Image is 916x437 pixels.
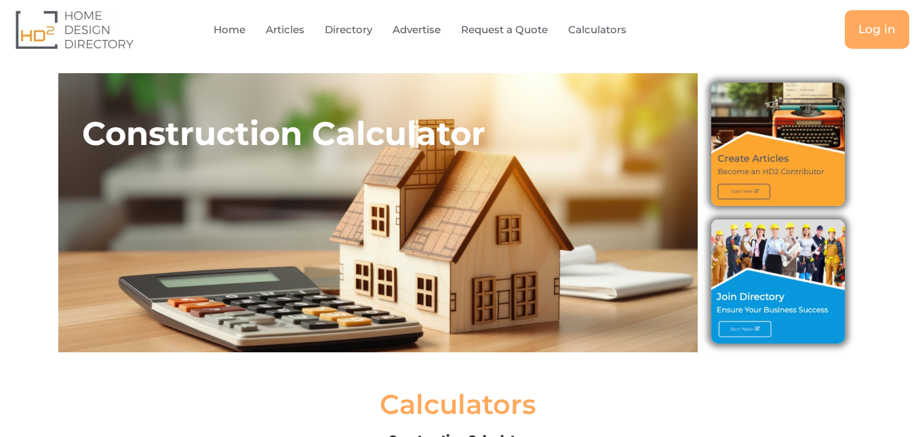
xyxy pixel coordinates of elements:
[187,14,683,45] nav: Menu
[568,14,626,45] a: Calculators
[858,24,896,35] span: Log in
[845,10,909,49] a: Log in
[380,391,536,418] h2: Calculators
[711,83,844,206] img: Create Articles
[393,14,441,45] a: Advertise
[461,14,548,45] a: Request a Quote
[325,14,372,45] a: Directory
[266,14,304,45] a: Articles
[82,113,698,154] h2: Construction Calculator
[214,14,245,45] a: Home
[711,220,844,343] img: Join Directory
